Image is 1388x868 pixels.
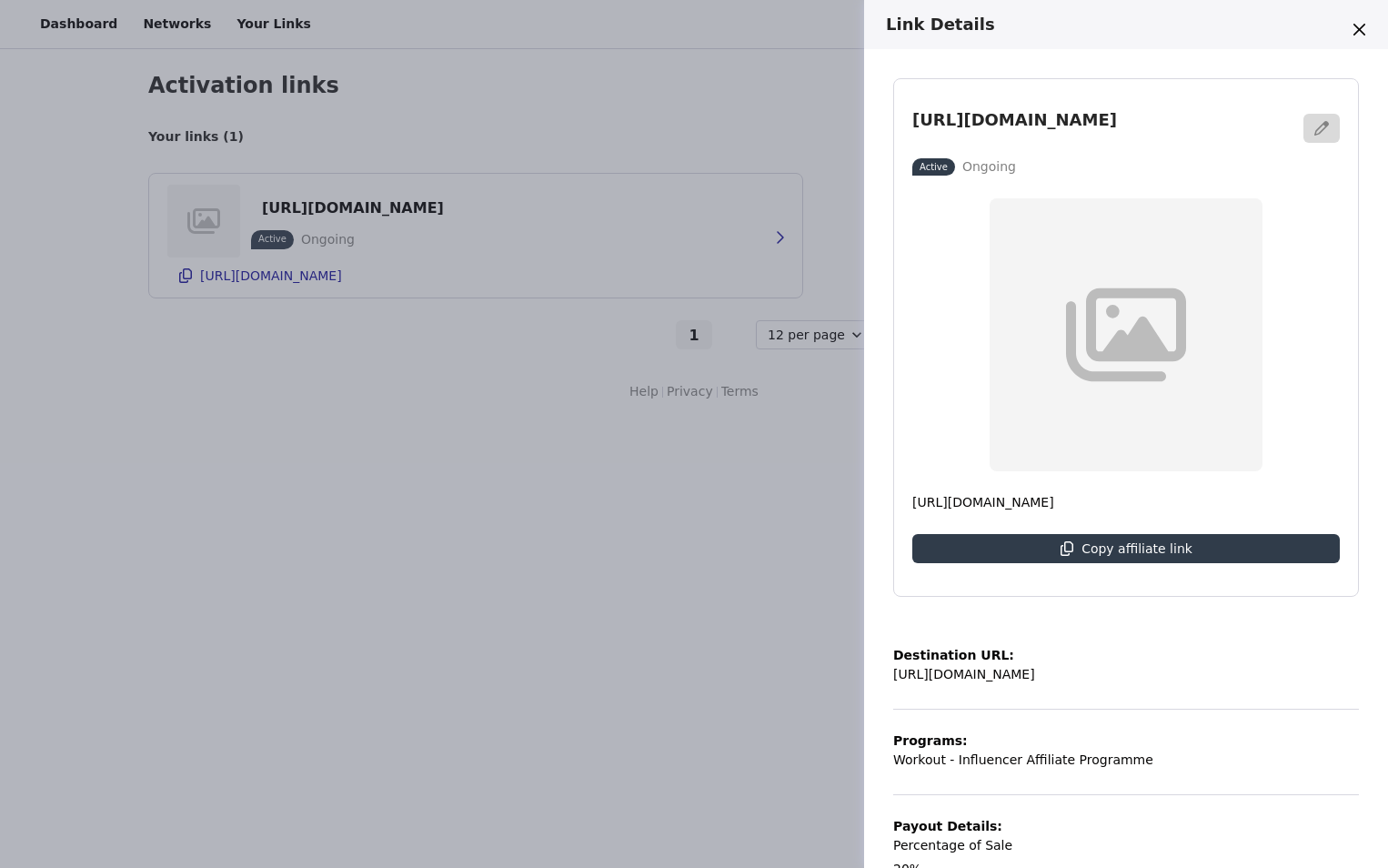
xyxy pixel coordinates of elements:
p: Active [920,160,948,174]
p: Ongoing [962,157,1016,177]
p: Copy affiliate link [1081,541,1192,556]
p: Programs: [893,732,1153,751]
h3: [URL][DOMAIN_NAME] [912,110,1117,130]
p: [URL][DOMAIN_NAME] [893,665,1035,684]
button: Close [1344,15,1373,44]
p: Payout Details: [893,817,1012,836]
h3: Link Details [886,15,1343,35]
p: Workout - Influencer Affiliate Programme [893,751,1153,770]
button: Copy affiliate link [912,534,1340,563]
p: [URL][DOMAIN_NAME] [912,493,1340,512]
p: Percentage of Sale [893,836,1012,855]
p: Destination URL: [893,646,1035,665]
